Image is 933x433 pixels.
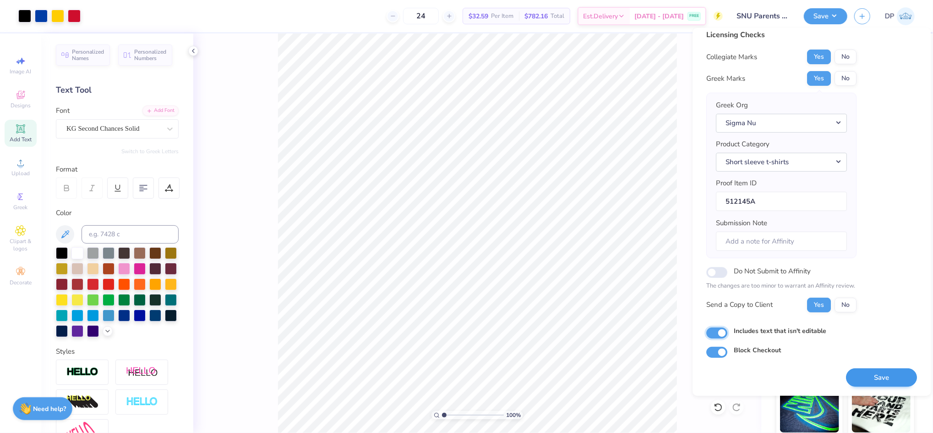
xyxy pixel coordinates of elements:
[707,300,773,310] div: Send a Copy to Client
[689,13,699,19] span: FREE
[10,136,32,143] span: Add Text
[56,346,179,357] div: Styles
[66,367,98,377] img: Stroke
[716,139,770,150] label: Product Category
[716,113,847,132] button: Sigma Nu
[121,148,179,155] button: Switch to Greek Letters
[10,279,32,286] span: Decorate
[72,49,104,61] span: Personalized Names
[734,326,827,335] label: Includes text that isn't editable
[716,178,757,189] label: Proof Item ID
[11,170,30,177] span: Upload
[126,366,158,378] img: Shadow
[634,11,684,21] span: [DATE] - [DATE]
[835,50,857,64] button: No
[707,73,746,84] div: Greek Marks
[897,7,915,25] img: Darlene Padilla
[780,387,839,433] img: Glow in the Dark Ink
[66,395,98,410] img: 3d Illusion
[469,11,488,21] span: $32.59
[808,71,831,86] button: Yes
[56,208,179,218] div: Color
[734,265,811,277] label: Do Not Submit to Affinity
[551,11,564,21] span: Total
[804,8,847,24] button: Save
[82,225,179,244] input: e.g. 7428 c
[56,164,180,175] div: Format
[716,152,847,171] button: Short sleeve t-shirts
[707,282,857,291] p: The changes are too minor to warrant an Affinity review.
[846,368,917,387] button: Save
[730,7,797,25] input: Untitled Design
[716,231,847,251] input: Add a note for Affinity
[716,218,768,228] label: Submission Note
[134,49,167,61] span: Personalized Numbers
[14,204,28,211] span: Greek
[11,102,31,109] span: Designs
[33,405,66,413] strong: Need help?
[5,238,37,252] span: Clipart & logos
[491,11,513,21] span: Per Item
[506,411,521,419] span: 100 %
[56,84,179,96] div: Text Tool
[524,11,548,21] span: $782.16
[808,297,831,312] button: Yes
[126,397,158,407] img: Negative Space
[835,71,857,86] button: No
[852,387,911,433] img: Water based Ink
[403,8,439,24] input: – –
[56,105,70,116] label: Font
[707,52,758,62] div: Collegiate Marks
[716,100,748,111] label: Greek Org
[885,7,915,25] a: DP
[10,68,32,75] span: Image AI
[707,29,857,40] div: Licensing Checks
[808,50,831,64] button: Yes
[583,11,618,21] span: Est. Delivery
[734,345,781,355] label: Block Checkout
[835,297,857,312] button: No
[142,105,179,116] div: Add Font
[885,11,895,22] span: DP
